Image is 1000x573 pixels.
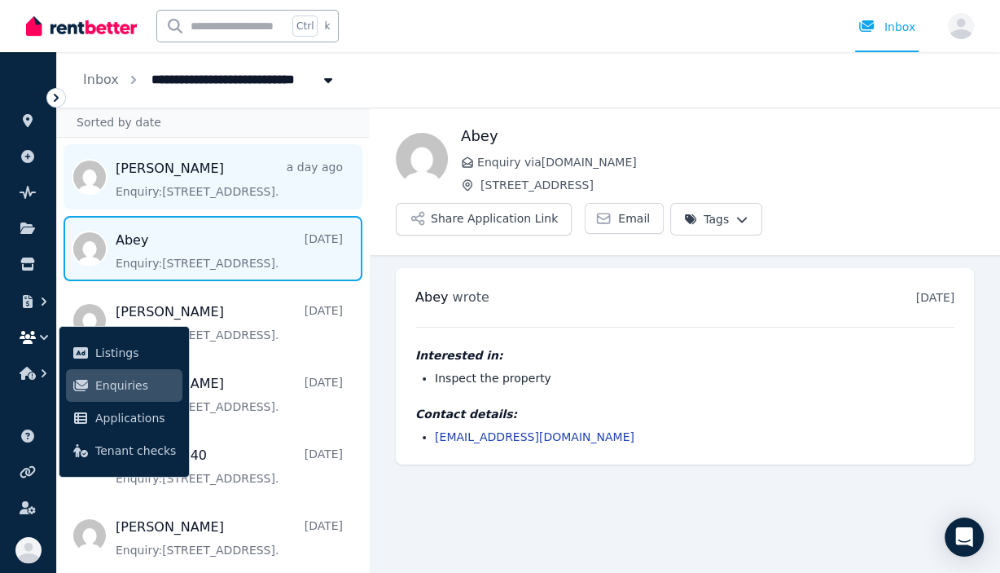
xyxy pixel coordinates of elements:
h4: Interested in: [415,347,954,364]
span: Enquiries [95,376,176,395]
span: Listings [95,343,176,363]
button: Tags [670,203,762,236]
nav: Breadcrumb [57,52,362,108]
span: k [324,20,330,33]
a: 0422 417 740[DATE]Enquiry:[STREET_ADDRESS]. [116,446,343,487]
span: wrote [453,289,489,305]
img: RentBetter [26,14,137,38]
a: Tenant checks [66,434,182,467]
a: Enquiries [66,369,182,402]
a: Email [585,203,664,234]
h4: Contact details: [415,406,954,422]
a: Inbox [83,72,119,87]
span: Ctrl [292,15,318,37]
a: [EMAIL_ADDRESS][DOMAIN_NAME] [435,430,634,443]
span: [STREET_ADDRESS] [480,177,974,193]
button: Share Application Link [396,203,572,236]
h1: Abey [461,125,974,148]
span: Tenant checks [95,441,176,461]
a: Abey[DATE]Enquiry:[STREET_ADDRESS]. [116,231,343,271]
span: Abey [415,289,448,305]
a: [PERSON_NAME][DATE]Enquiry:[STREET_ADDRESS]. [116,302,343,343]
span: Email [618,210,650,227]
a: [PERSON_NAME]a day agoEnquiry:[STREET_ADDRESS]. [116,159,343,200]
div: Sorted by date [57,107,369,138]
a: [PERSON_NAME][DATE]Enquiry:[STREET_ADDRESS]. [116,518,343,558]
div: Inbox [858,19,915,35]
span: Enquiry via [DOMAIN_NAME] [477,154,974,170]
span: Tags [684,211,729,227]
a: Listings [66,337,182,369]
a: [PERSON_NAME][DATE]Enquiry:[STREET_ADDRESS]. [116,374,343,415]
img: Abey [396,133,448,185]
span: Applications [95,408,176,428]
li: Inspect the property [435,370,954,386]
div: Open Intercom Messenger [945,518,984,557]
a: Applications [66,402,182,434]
time: [DATE] [916,291,954,304]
